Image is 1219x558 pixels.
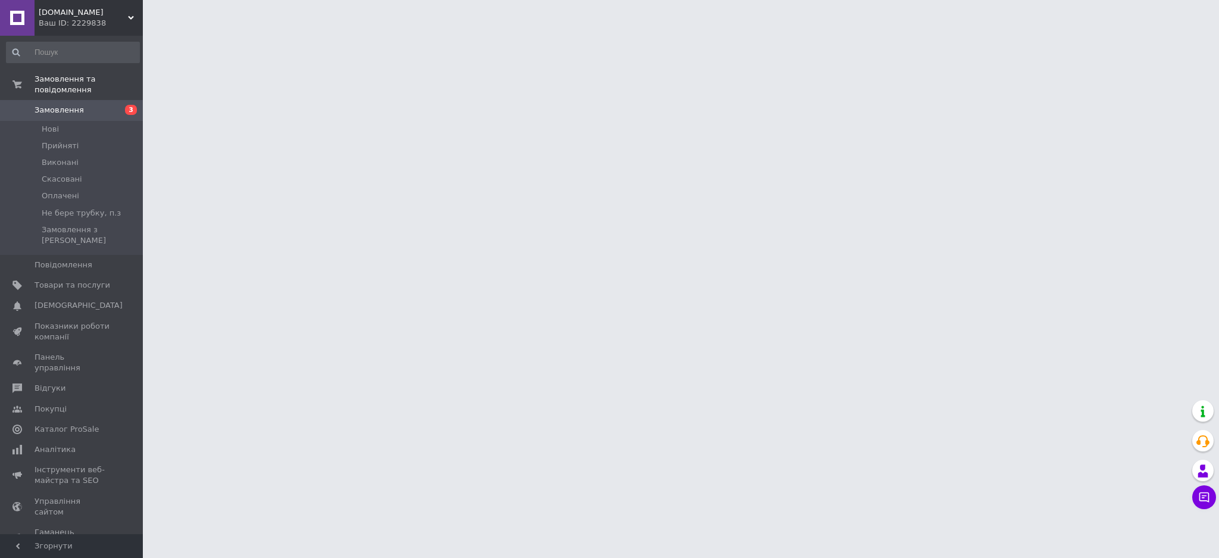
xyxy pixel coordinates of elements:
span: Показники роботи компанії [35,321,110,342]
span: Повідомлення [35,260,92,270]
span: Нові [42,124,59,135]
span: Панель управління [35,352,110,373]
button: Чат з покупцем [1192,485,1216,509]
span: Замовлення з [PERSON_NAME] [42,225,139,246]
span: Гаманець компанії [35,527,110,548]
span: Товари та послуги [35,280,110,291]
span: Оплачені [42,191,79,201]
span: Управління сайтом [35,496,110,518]
span: Замовлення [35,105,84,116]
span: 3 [125,105,137,115]
input: Пошук [6,42,140,63]
span: Mobileparts.com.ua [39,7,128,18]
span: Замовлення та повідомлення [35,74,143,95]
span: Відгуки [35,383,65,394]
span: Покупці [35,404,67,414]
div: Ваш ID: 2229838 [39,18,143,29]
span: Виконані [42,157,79,168]
span: Каталог ProSale [35,424,99,435]
span: Інструменти веб-майстра та SEO [35,465,110,486]
span: [DEMOGRAPHIC_DATA] [35,300,123,311]
span: Не бере трубку, п.з [42,208,121,219]
span: Скасовані [42,174,82,185]
span: Аналітика [35,444,76,455]
span: Прийняті [42,141,79,151]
